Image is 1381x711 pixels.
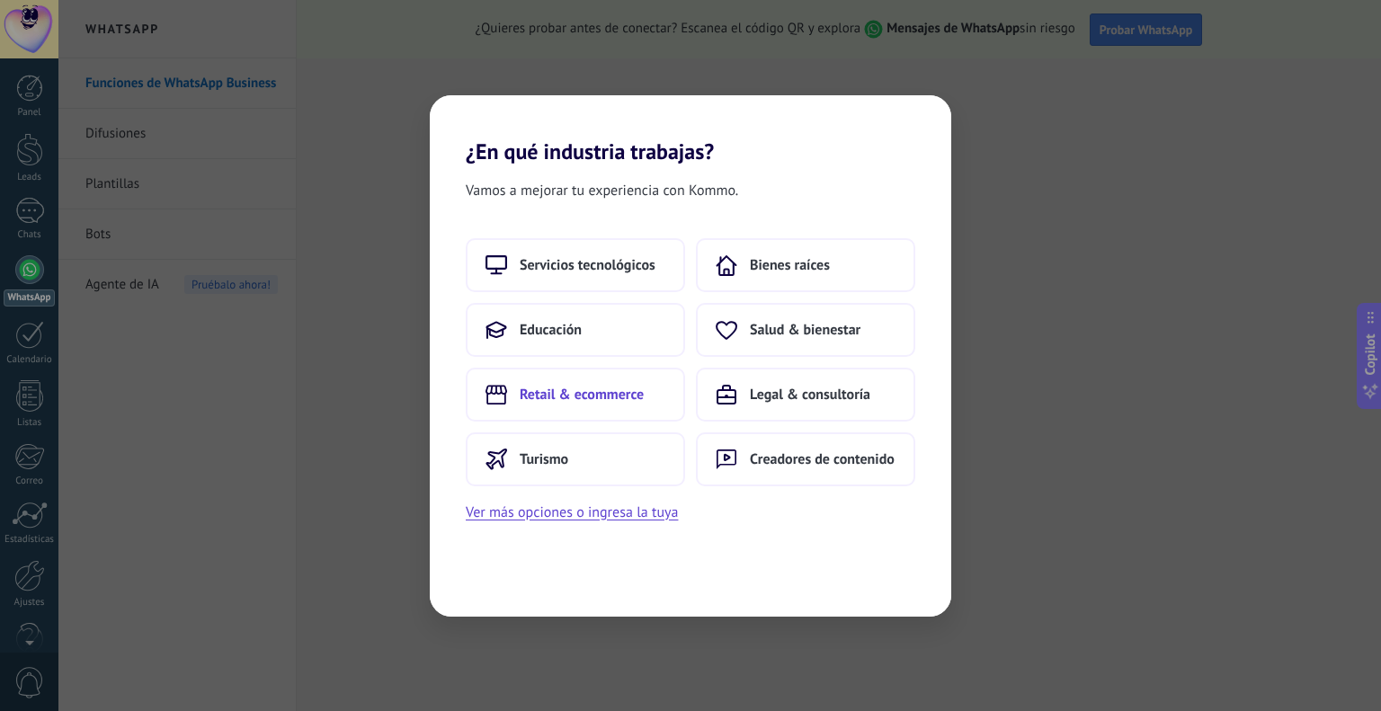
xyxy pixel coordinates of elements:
[466,501,678,524] button: Ver más opciones o ingresa la tuya
[466,238,685,292] button: Servicios tecnológicos
[750,386,870,404] span: Legal & consultoría
[750,321,860,339] span: Salud & bienestar
[430,95,951,164] h2: ¿En qué industria trabajas?
[466,432,685,486] button: Turismo
[696,303,915,357] button: Salud & bienestar
[750,450,895,468] span: Creadores de contenido
[520,321,582,339] span: Educación
[466,179,738,202] span: Vamos a mejorar tu experiencia con Kommo.
[696,238,915,292] button: Bienes raíces
[466,303,685,357] button: Educación
[466,368,685,422] button: Retail & ecommerce
[520,386,644,404] span: Retail & ecommerce
[696,432,915,486] button: Creadores de contenido
[750,256,830,274] span: Bienes raíces
[696,368,915,422] button: Legal & consultoría
[520,450,568,468] span: Turismo
[520,256,655,274] span: Servicios tecnológicos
